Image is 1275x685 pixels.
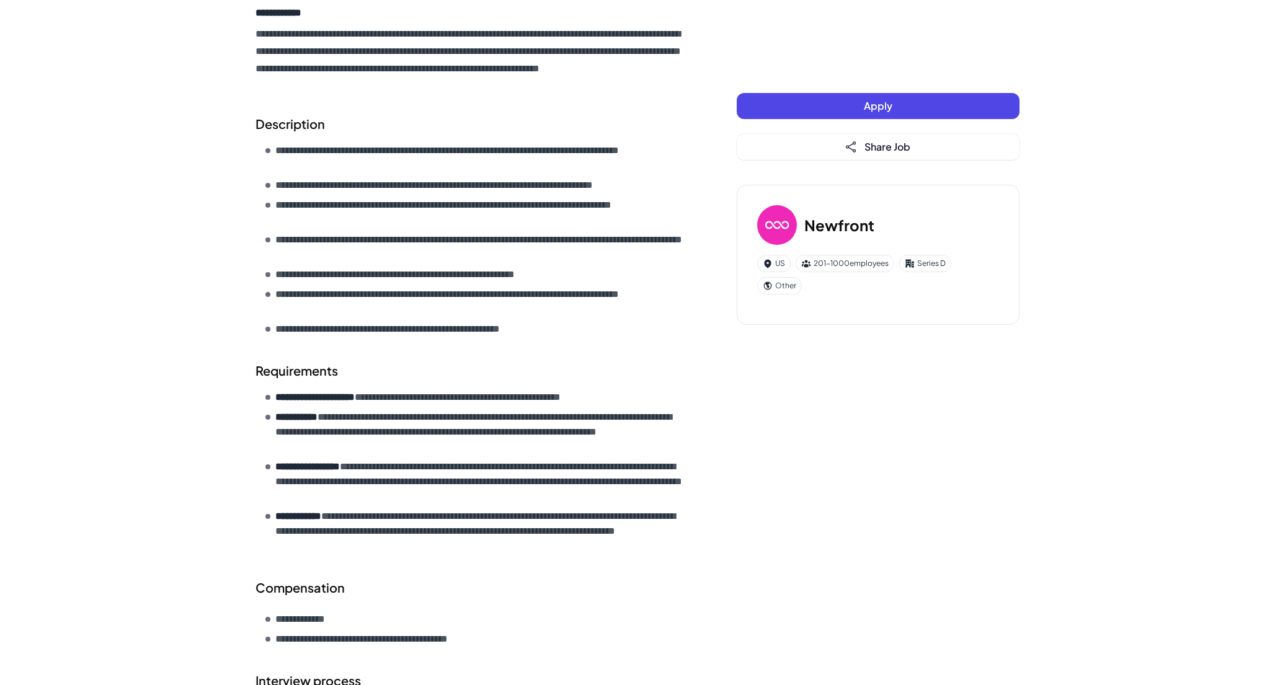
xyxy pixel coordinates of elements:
img: Ne [757,205,797,245]
div: US [757,255,791,272]
button: Share Job [737,134,1020,160]
span: Share Job [864,140,910,153]
div: Other [757,277,802,294]
h3: Newfront [804,214,874,236]
h2: Requirements [255,361,687,380]
div: 201-1000 employees [796,255,894,272]
h2: Description [255,115,687,133]
span: Apply [864,99,892,112]
div: Series D [899,255,951,272]
div: Compensation [255,578,687,597]
button: Apply [737,93,1020,119]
